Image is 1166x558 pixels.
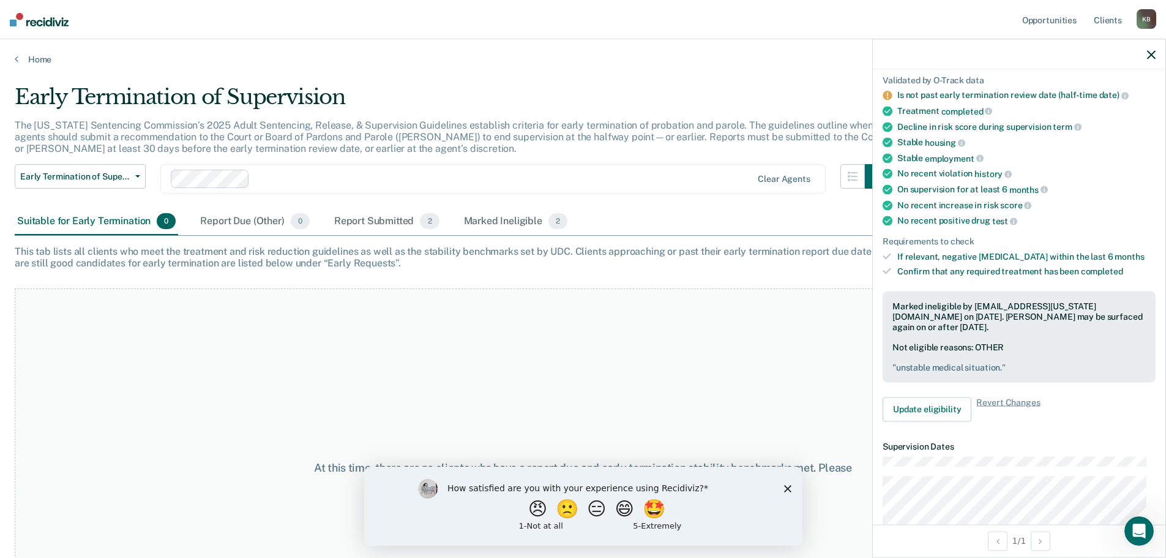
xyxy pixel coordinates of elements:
img: Recidiviz [10,13,69,26]
dt: Supervision Dates [883,441,1156,451]
span: Early Termination of Supervision [20,172,130,182]
div: Marked ineligible by [EMAIL_ADDRESS][US_STATE][DOMAIN_NAME] on [DATE]. [PERSON_NAME] may be surfa... [892,301,1146,332]
div: No recent increase in risk [897,200,1156,211]
span: Revert Changes [976,397,1040,421]
span: test [992,216,1017,225]
button: Next Opportunity [1031,531,1050,551]
span: 2 [420,213,439,229]
div: Not eligible reasons: OTHER [892,342,1146,373]
span: history [974,169,1012,179]
iframe: Intercom live chat [1124,516,1154,546]
div: Suitable for Early Termination [15,208,178,235]
div: Decline in risk score during supervision [897,121,1156,132]
span: 0 [291,213,310,229]
pre: " unstable medical situation. " [892,363,1146,373]
div: No recent positive drug [897,216,1156,227]
div: Early Termination of Supervision [15,85,889,119]
div: On supervision for at least 6 [897,184,1156,195]
div: At this time, there are no clients who have a report due and early termination stability benchmar... [299,461,867,488]
span: term [1053,122,1081,132]
div: Marked Ineligible [462,208,570,235]
div: Stable [897,153,1156,164]
div: Is not past early termination review date (half-time date) [897,90,1156,101]
span: completed [941,106,993,116]
button: Previous Opportunity [988,531,1007,551]
div: Report Due (Other) [198,208,312,235]
div: Requirements to check [883,236,1156,246]
span: completed [1081,266,1123,276]
div: If relevant, negative [MEDICAL_DATA] within the last 6 [897,251,1156,262]
div: No recent violation [897,168,1156,179]
span: 2 [548,213,567,229]
span: months [1009,184,1048,194]
div: Validated by O-Track data [883,75,1156,85]
a: Home [15,54,1151,65]
div: Clear agents [758,174,810,184]
span: months [1115,251,1144,261]
button: Update eligibility [883,397,971,421]
div: This tab lists all clients who meet the treatment and risk reduction guidelines as well as the st... [15,246,1151,269]
p: The [US_STATE] Sentencing Commission’s 2025 Adult Sentencing, Release, & Supervision Guidelines e... [15,119,886,154]
div: Treatment [897,105,1156,116]
span: employment [925,153,983,163]
div: 1 / 1 [873,524,1165,557]
iframe: Survey by Kim from Recidiviz [364,467,802,546]
span: housing [925,137,965,147]
span: score [1000,200,1031,210]
div: Confirm that any required treatment has been [897,266,1156,277]
div: K B [1137,9,1156,29]
div: Stable [897,137,1156,148]
div: Report Submitted [332,208,442,235]
span: 0 [157,213,176,229]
